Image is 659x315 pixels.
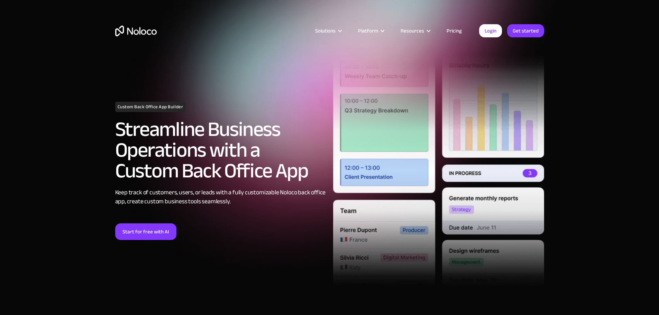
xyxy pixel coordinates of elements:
[115,26,157,36] a: home
[315,26,336,35] div: Solutions
[507,24,544,37] a: Get started
[438,26,470,35] a: Pricing
[115,102,186,112] h1: Custom Back Office App Builder
[115,119,326,181] h2: Streamline Business Operations with a Custom Back Office App
[115,223,176,240] a: Start for free with AI
[306,26,349,35] div: Solutions
[115,188,326,206] div: Keep track of customers, users, or leads with a fully customizable Noloco back office app, create...
[401,26,424,35] div: Resources
[358,26,378,35] div: Platform
[479,24,502,37] a: Login
[392,26,438,35] div: Resources
[349,26,392,35] div: Platform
